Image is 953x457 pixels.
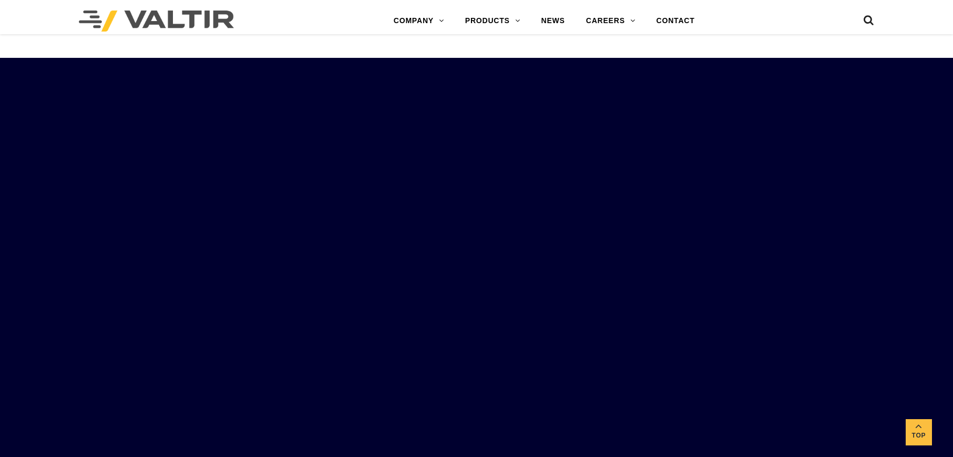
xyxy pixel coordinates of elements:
[531,11,576,32] a: NEWS
[79,11,234,32] img: Valtir
[906,430,932,442] span: Top
[906,419,932,445] a: Top
[455,11,531,32] a: PRODUCTS
[383,11,455,32] a: COMPANY
[576,11,646,32] a: CAREERS
[646,11,705,32] a: CONTACT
